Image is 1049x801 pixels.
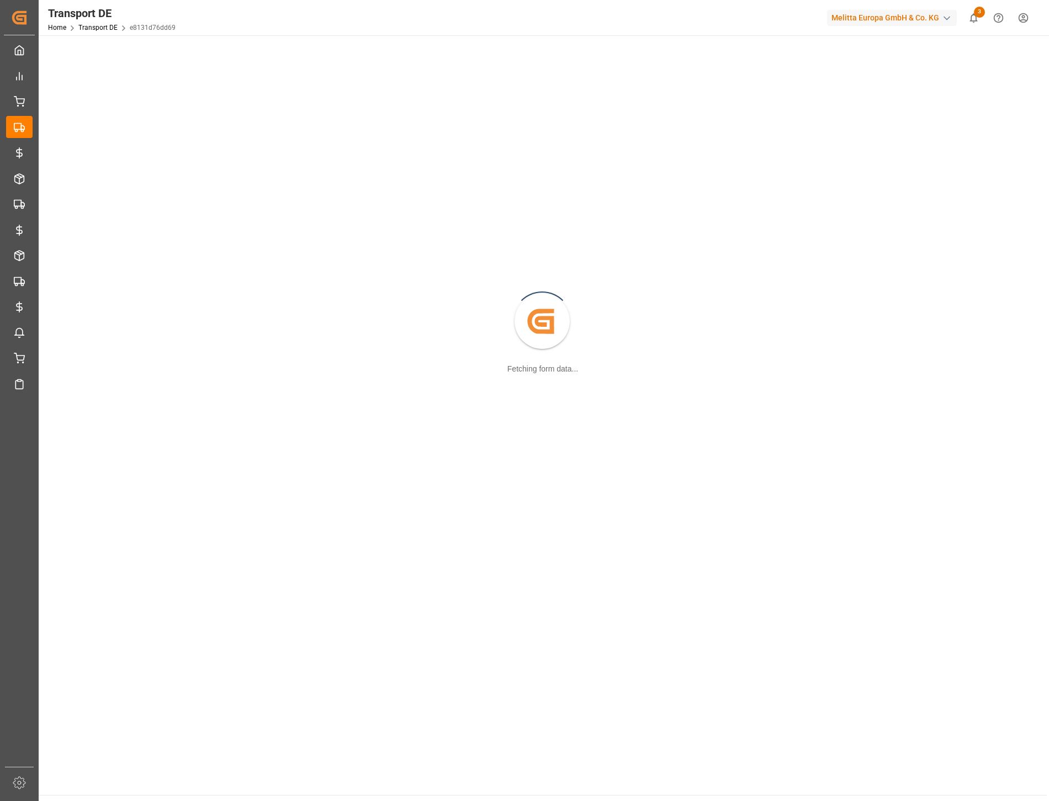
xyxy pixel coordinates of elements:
div: Melitta Europa GmbH & Co. KG [827,10,957,26]
button: Melitta Europa GmbH & Co. KG [827,7,961,28]
div: Fetching form data... [507,363,578,375]
button: show 3 new notifications [961,6,986,30]
a: Home [48,24,66,31]
div: Transport DE [48,5,176,22]
a: Transport DE [78,24,118,31]
button: Help Center [986,6,1011,30]
span: 3 [974,7,985,18]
